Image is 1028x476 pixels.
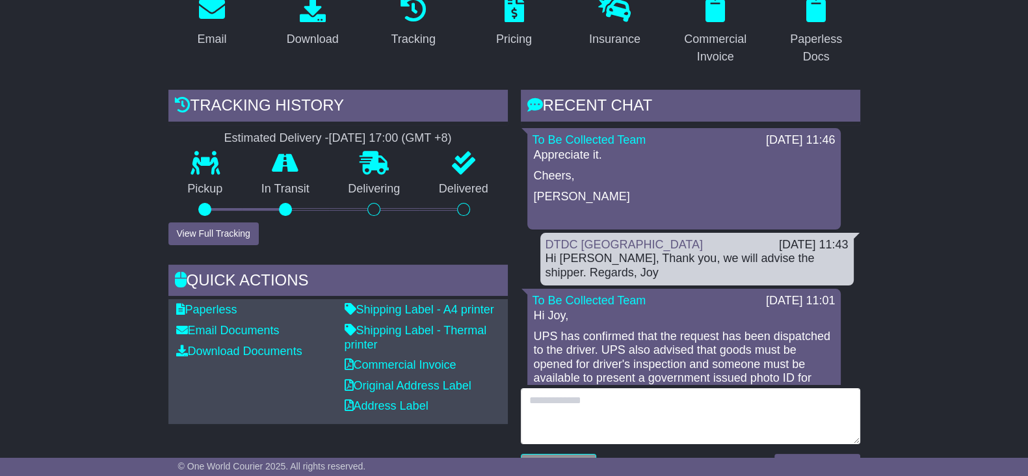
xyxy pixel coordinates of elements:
[533,133,646,146] a: To Be Collected Team
[546,252,849,280] div: Hi [PERSON_NAME], Thank you, we will advise the shipper. Regards, Joy
[168,222,259,245] button: View Full Tracking
[168,131,508,146] div: Estimated Delivery -
[391,31,435,48] div: Tracking
[496,31,532,48] div: Pricing
[766,133,836,148] div: [DATE] 11:46
[534,169,834,183] p: Cheers,
[589,31,640,48] div: Insurance
[329,182,420,196] p: Delivering
[419,182,508,196] p: Delivered
[546,238,703,251] a: DTDC [GEOGRAPHIC_DATA]
[345,303,494,316] a: Shipping Label - A4 printer
[329,131,452,146] div: [DATE] 17:00 (GMT +8)
[287,31,339,48] div: Download
[178,461,366,471] span: © One World Courier 2025. All rights reserved.
[345,399,428,412] a: Address Label
[533,294,646,307] a: To Be Collected Team
[534,330,834,400] p: UPS has confirmed that the request has been dispatched to the driver. UPS also advised that goods...
[197,31,226,48] div: Email
[781,31,852,66] div: Paperless Docs
[168,182,243,196] p: Pickup
[242,182,329,196] p: In Transit
[345,324,487,351] a: Shipping Label - Thermal printer
[521,90,860,125] div: RECENT CHAT
[345,358,456,371] a: Commercial Invoice
[534,309,834,323] p: Hi Joy,
[345,379,471,392] a: Original Address Label
[766,294,836,308] div: [DATE] 11:01
[534,190,834,204] p: [PERSON_NAME]
[680,31,751,66] div: Commercial Invoice
[168,90,508,125] div: Tracking history
[176,303,237,316] a: Paperless
[779,238,849,252] div: [DATE] 11:43
[168,265,508,300] div: Quick Actions
[534,148,834,163] p: Appreciate it.
[176,345,302,358] a: Download Documents
[176,324,280,337] a: Email Documents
